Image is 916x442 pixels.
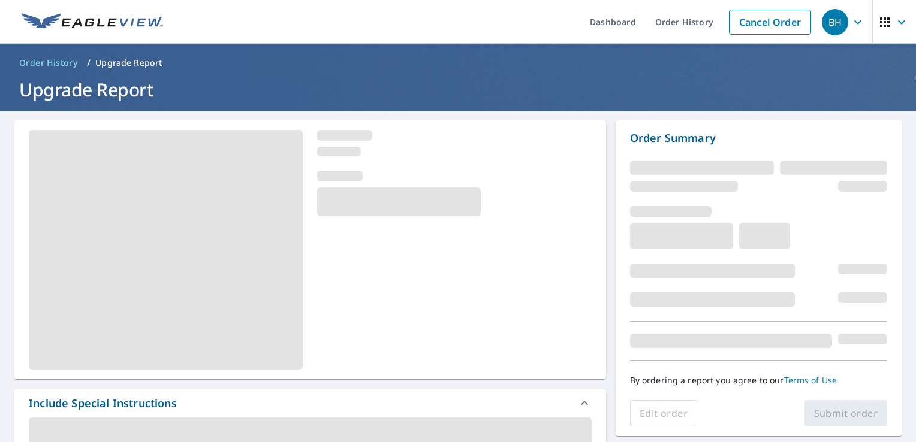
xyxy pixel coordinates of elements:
p: By ordering a report you agree to our [630,375,887,386]
p: Upgrade Report [95,57,162,69]
div: BH [822,9,848,35]
div: Include Special Instructions [14,389,606,417]
li: / [87,56,91,70]
a: Order History [14,53,82,72]
img: EV Logo [22,13,163,31]
h1: Upgrade Report [14,77,902,102]
a: Terms of Use [784,374,837,386]
nav: breadcrumb [14,53,902,72]
div: Include Special Instructions [29,395,177,411]
span: Order History [19,57,77,69]
a: Cancel Order [729,10,811,35]
p: Order Summary [630,130,887,146]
